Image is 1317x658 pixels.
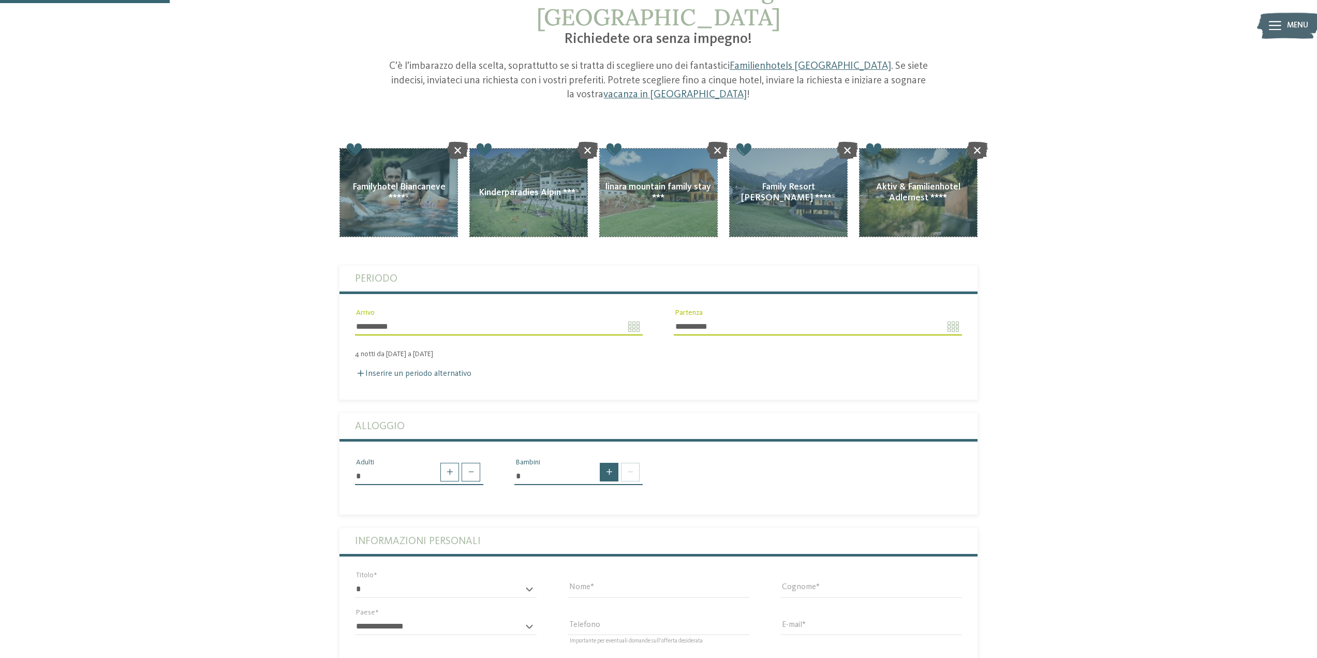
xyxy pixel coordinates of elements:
label: Periodo [355,266,962,291]
label: Alloggio [355,413,962,439]
label: Inserire un periodo alternativo [355,370,471,378]
a: vacanza in [GEOGRAPHIC_DATA] [603,90,747,100]
p: C’è l’imbarazzo della scelta, soprattutto se si tratta di scegliere uno dei fantastici . Se siete... [388,60,929,103]
div: 4 notti da [DATE] a [DATE] [339,350,978,359]
a: Familienhotels [GEOGRAPHIC_DATA] [730,61,891,71]
span: Richiedete ora senza impegno! [565,32,752,47]
span: Importante per eventuali domande sull’offerta desiderata [570,639,703,645]
label: Informazioni personali [355,528,962,554]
